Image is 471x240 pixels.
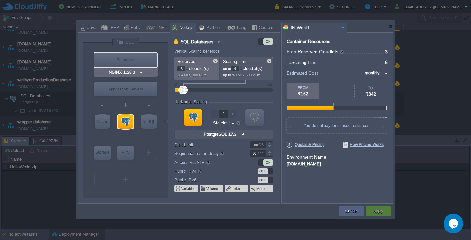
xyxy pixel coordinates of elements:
[118,114,133,129] div: SQL Databases
[444,214,464,233] iframe: chat widget
[174,168,241,175] label: Public IPv4
[287,70,318,77] span: Estimated Cost
[258,168,268,174] div: OFF
[85,23,96,33] div: Java
[95,114,110,129] div: Cache
[287,142,325,148] span: Quotas & Pricing
[345,208,358,214] button: Cancel
[117,146,134,160] div: Elastic VPS
[385,60,388,65] span: 6
[223,64,271,71] p: cloudlet(s)
[298,49,344,54] span: Reserved Cloudlets
[94,53,157,67] div: Balancing
[291,60,318,65] span: Scaling Limit
[373,208,383,214] button: Apply
[223,67,231,70] span: up to
[223,73,231,77] span: up to
[231,73,260,77] span: 768 MiB, 600 MHz
[155,23,167,33] div: .NET
[365,91,376,97] span: ₹342
[177,59,195,64] span: Reserved
[223,59,248,64] span: Scaling Limit
[287,60,291,65] span: To
[258,177,268,183] div: OFF
[174,176,241,183] label: Public IPv6
[263,38,273,45] div: ON
[174,100,209,104] div: Horizontal Scaling
[129,23,141,33] div: Ruby
[287,39,330,44] div: Container Resources
[174,159,241,166] label: Access via SLB
[94,82,157,96] div: Application Servers
[117,146,134,159] div: VPS
[385,49,388,54] span: 3
[94,146,111,160] div: Storage Containers
[235,23,246,33] div: Lang
[174,49,221,54] div: Vertical Scaling per Node
[258,150,265,156] div: sec
[355,86,387,90] div: TO
[174,141,241,148] label: Disk Limit
[206,186,220,191] button: Volumes
[258,142,265,148] div: GB
[298,91,308,96] span: ₹162
[267,82,272,86] div: 512
[177,73,206,77] span: 384 MiB, 300 MHz
[177,23,194,33] div: Node.js
[141,146,157,159] div: Create New Layer
[343,142,384,148] span: How Pricing Works
[175,82,177,86] div: 0
[141,114,157,129] div: NoSQL
[181,186,196,191] button: Variables
[287,160,388,166] div: [DOMAIN_NAME]
[287,86,319,90] div: FROM
[94,53,157,67] div: Load Balancer
[141,114,157,129] div: NoSQL Databases
[94,173,157,186] div: Create New Layer
[232,186,241,191] button: Links
[177,64,217,71] p: cloudlet(s)
[263,159,273,166] div: ON
[174,150,241,157] label: Sequential restart delay
[204,23,220,33] div: Python
[287,154,326,160] label: Environment Name
[94,146,111,159] div: Storage
[287,49,298,54] span: From
[109,23,119,33] div: PHP
[257,23,273,33] div: Custom
[256,186,265,191] button: More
